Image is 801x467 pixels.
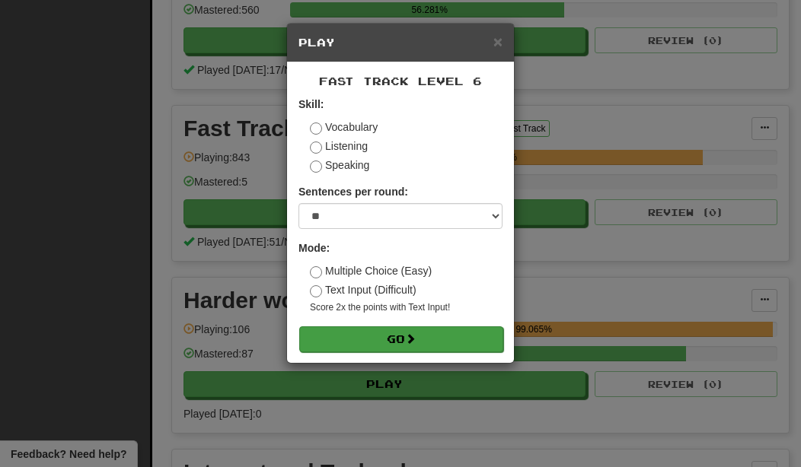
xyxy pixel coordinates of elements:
h5: Play [298,35,503,50]
small: Score 2x the points with Text Input ! [310,301,503,314]
label: Listening [310,138,368,154]
span: Fast Track Level 6 [319,75,482,87]
label: Text Input (Difficult) [310,282,416,297]
button: Close [493,33,503,49]
strong: Mode: [298,242,330,254]
label: Speaking [310,157,369,173]
label: Multiple Choice (Easy) [310,263,432,278]
button: Go [299,326,503,352]
input: Vocabulary [310,122,322,135]
span: × [493,33,503,50]
label: Sentences per round: [298,184,408,199]
label: Vocabulary [310,119,378,135]
input: Speaking [310,160,322,173]
input: Text Input (Difficult) [310,285,322,297]
input: Multiple Choice (Easy) [310,266,322,278]
strong: Skill: [298,98,324,110]
input: Listening [310,141,322,154]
